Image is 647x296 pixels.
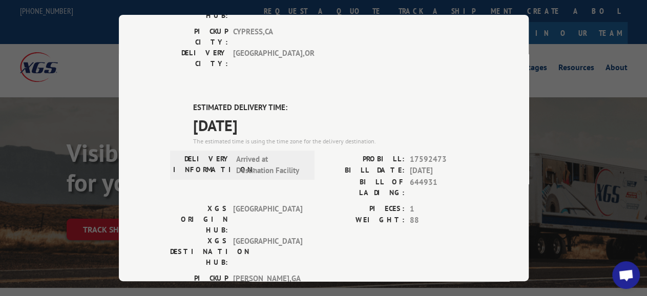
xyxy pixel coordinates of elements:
span: 644931 [410,176,477,198]
span: [GEOGRAPHIC_DATA] , OR [233,48,302,69]
label: ESTIMATED DELIVERY TIME: [193,102,477,114]
span: [DATE] [410,165,477,177]
label: XGS ORIGIN HUB: [170,203,228,235]
span: [PERSON_NAME] , GA [233,272,302,294]
label: BILL OF LADING: [324,176,405,198]
div: The estimated time is using the time zone for the delivery destination. [193,136,477,145]
label: PROBILL: [324,153,405,165]
label: PICKUP CITY: [170,272,228,294]
span: [GEOGRAPHIC_DATA] [233,203,302,235]
span: [DATE] [193,113,477,136]
span: 88 [410,215,477,226]
label: PICKUP CITY: [170,26,228,48]
span: 1 [410,203,477,215]
span: 17592473 [410,153,477,165]
label: PIECES: [324,203,405,215]
label: XGS DESTINATION HUB: [170,235,228,267]
span: CYPRESS , CA [233,26,302,48]
label: DELIVERY INFORMATION: [173,153,231,176]
span: [GEOGRAPHIC_DATA] [233,235,302,267]
span: Arrived at Destination Facility [236,153,305,176]
label: WEIGHT: [324,215,405,226]
label: DELIVERY CITY: [170,48,228,69]
a: Open chat [612,261,640,289]
label: BILL DATE: [324,165,405,177]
